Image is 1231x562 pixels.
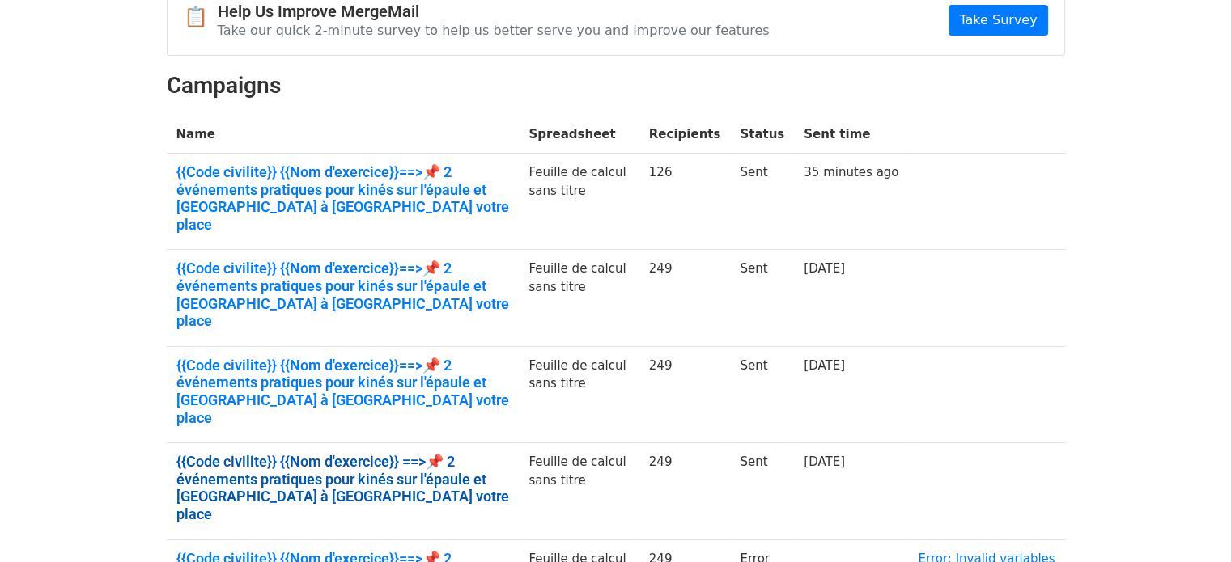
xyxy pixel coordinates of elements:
[176,163,510,233] a: {{Code civilite}} {{Nom d'exercice}}==>📌 2 événements pratiques pour kinés sur l'épaule et [GEOGR...
[730,346,794,442] td: Sent
[519,346,639,442] td: Feuille de calcul sans titre
[730,250,794,346] td: Sent
[1150,484,1231,562] iframe: Chat Widget
[519,250,639,346] td: Feuille de calcul sans titre
[218,22,770,39] p: Take our quick 2-minute survey to help us better serve you and improve our features
[730,154,794,250] td: Sent
[218,2,770,21] h4: Help Us Improve MergeMail
[639,346,731,442] td: 249
[804,261,845,276] a: [DATE]
[949,5,1047,36] a: Take Survey
[1150,484,1231,562] div: Widget de chat
[804,165,898,180] a: 35 minutes ago
[639,443,731,539] td: 249
[519,443,639,539] td: Feuille de calcul sans titre
[804,358,845,373] a: [DATE]
[184,6,218,29] span: 📋
[167,116,520,154] th: Name
[519,154,639,250] td: Feuille de calcul sans titre
[639,250,731,346] td: 249
[730,443,794,539] td: Sent
[176,453,510,522] a: {{Code civilite}} {{Nom d'exercice}} ==>📌 2 événements pratiques pour kinés sur l'épaule et [GEOG...
[167,72,1065,99] h2: Campaigns
[519,116,639,154] th: Spreadsheet
[176,260,510,329] a: {{Code civilite}} {{Nom d'exercice}}==>📌 2 événements pratiques pour kinés sur l'épaule et [GEOGR...
[639,116,731,154] th: Recipients
[794,116,908,154] th: Sent time
[176,357,510,426] a: {{Code civilite}} {{Nom d'exercice}}==>📌 2 événements pratiques pour kinés sur l'épaule et [GEOGR...
[804,454,845,469] a: [DATE]
[730,116,794,154] th: Status
[639,154,731,250] td: 126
